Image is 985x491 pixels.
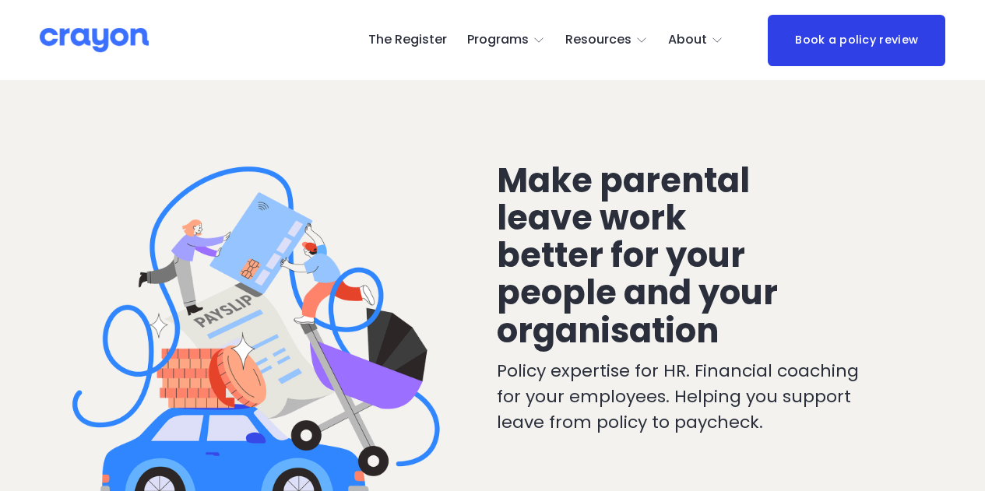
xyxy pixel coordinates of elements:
[668,28,724,53] a: folder dropdown
[668,29,707,51] span: About
[40,26,149,54] img: Crayon
[497,358,869,435] p: Policy expertise for HR. Financial coaching for your employees. Helping you support leave from po...
[497,157,785,354] span: Make parental leave work better for your people and your organisation
[565,29,631,51] span: Resources
[768,15,945,66] a: Book a policy review
[565,28,649,53] a: folder dropdown
[368,28,447,53] a: The Register
[467,28,546,53] a: folder dropdown
[467,29,529,51] span: Programs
